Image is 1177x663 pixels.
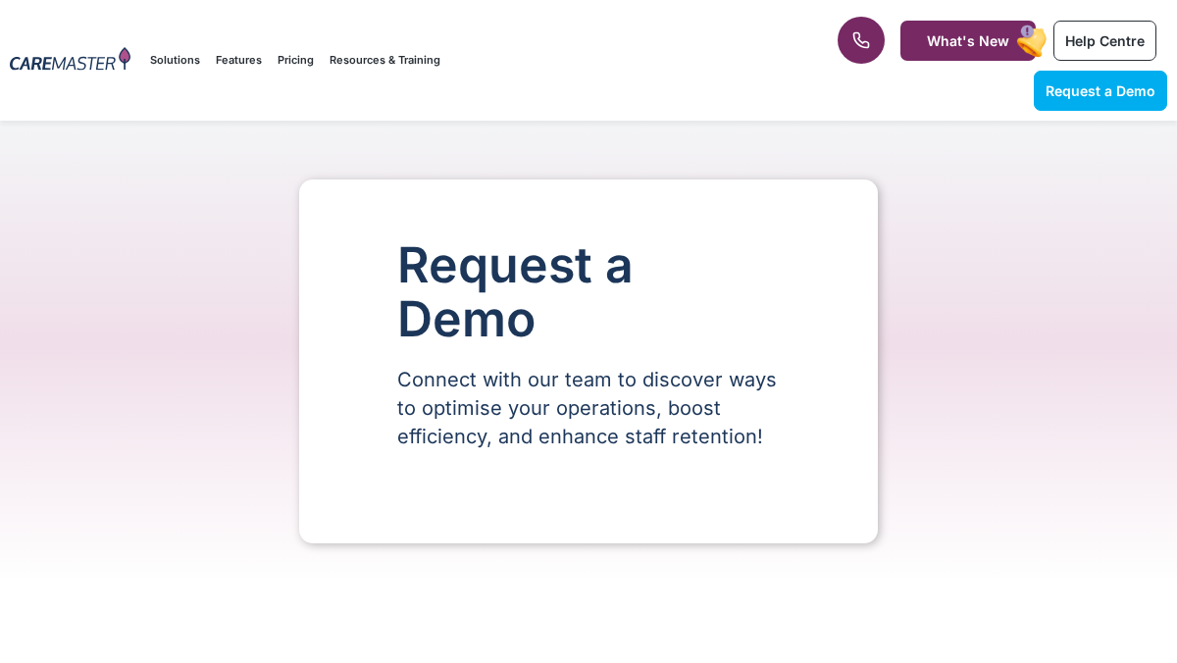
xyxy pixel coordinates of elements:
[1053,21,1156,61] a: Help Centre
[10,47,130,74] img: CareMaster Logo
[397,238,780,346] h1: Request a Demo
[1034,71,1167,111] a: Request a Demo
[1065,32,1145,49] span: Help Centre
[150,27,750,93] nav: Menu
[397,366,780,451] p: Connect with our team to discover ways to optimise your operations, boost efficiency, and enhance...
[330,27,440,93] a: Resources & Training
[927,32,1009,49] span: What's New
[900,21,1036,61] a: What's New
[150,27,200,93] a: Solutions
[278,27,314,93] a: Pricing
[216,27,262,93] a: Features
[1046,82,1155,99] span: Request a Demo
